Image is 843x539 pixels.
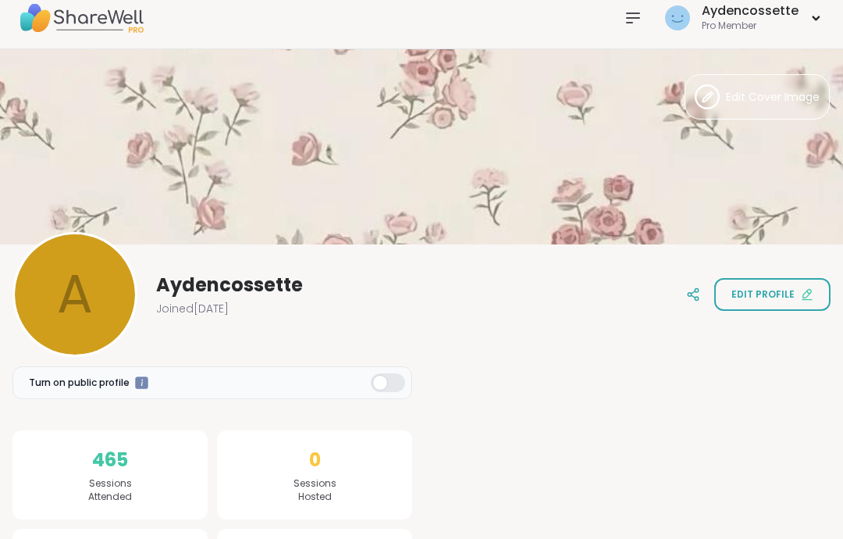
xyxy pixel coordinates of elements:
[293,477,336,504] span: Sessions Hosted
[88,477,132,504] span: Sessions Attended
[156,273,303,298] span: Aydencossette
[156,301,229,316] span: Joined [DATE]
[714,278,831,311] button: Edit profile
[702,20,799,33] div: Pro Member
[731,287,795,302] span: Edit profile
[685,74,830,120] button: Edit Cover Image
[726,89,820,105] span: Edit Cover Image
[702,2,799,20] div: Aydencossette
[92,446,128,474] span: 465
[665,5,690,30] img: Aydencossette
[309,446,321,474] span: 0
[29,376,130,390] span: Turn on public profile
[135,377,148,390] iframe: Spotlight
